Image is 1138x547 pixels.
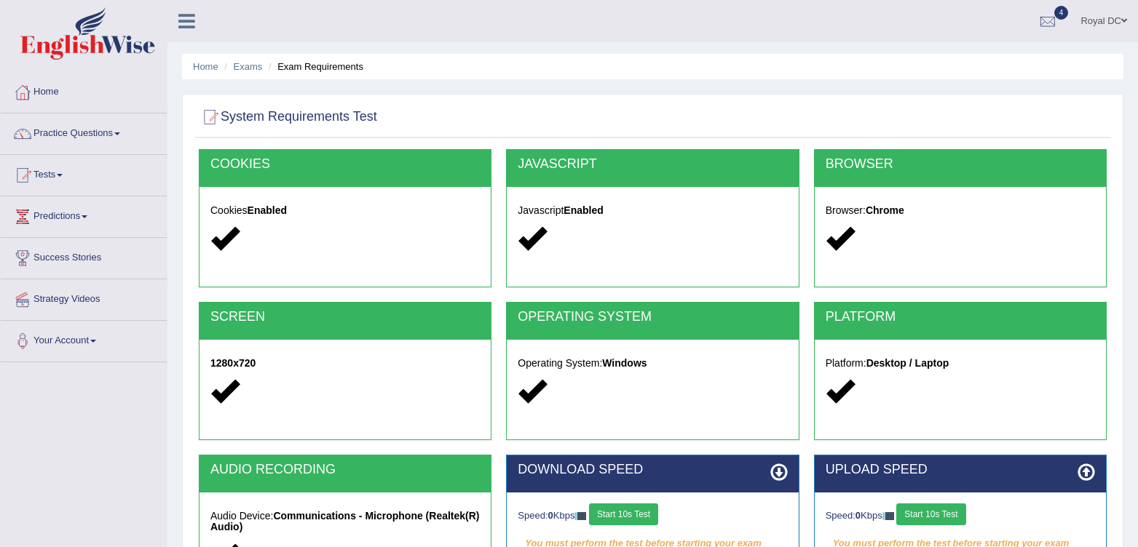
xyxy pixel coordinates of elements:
strong: Chrome [866,204,904,216]
h2: DOWNLOAD SPEED [518,463,787,477]
h2: PLATFORM [826,310,1095,324]
a: Practice Questions [1,113,167,150]
h5: Platform: [826,358,1095,369]
strong: 0 [548,510,553,521]
button: Start 10s Test [896,503,965,525]
a: Tests [1,155,167,191]
div: Speed: Kbps [826,503,1095,529]
a: Success Stories [1,238,167,274]
a: Home [1,72,167,108]
strong: Windows [602,357,647,369]
strong: Communications - Microphone (Realtek(R) Audio) [210,510,480,532]
h2: AUDIO RECORDING [210,463,480,477]
h5: Javascript [518,205,787,216]
div: Speed: Kbps [518,503,787,529]
h2: System Requirements Test [199,106,377,128]
strong: Desktop / Laptop [866,357,949,369]
li: Exam Requirements [265,60,363,73]
h5: Operating System: [518,358,787,369]
h2: UPLOAD SPEED [826,463,1095,477]
h2: COOKIES [210,157,480,172]
span: 4 [1054,6,1069,20]
a: Home [193,61,218,72]
strong: Enabled [564,204,603,216]
strong: 0 [856,510,861,521]
h2: BROWSER [826,157,1095,172]
h2: JAVASCRIPT [518,157,787,172]
h5: Browser: [826,205,1095,216]
strong: Enabled [248,204,287,216]
a: Your Account [1,321,167,357]
h5: Audio Device: [210,511,480,533]
a: Exams [234,61,263,72]
a: Predictions [1,196,167,233]
img: ajax-loader-fb-connection.gif [882,512,894,520]
h2: OPERATING SYSTEM [518,310,787,324]
h5: Cookies [210,205,480,216]
a: Strategy Videos [1,279,167,316]
button: Start 10s Test [589,503,658,525]
strong: 1280x720 [210,357,256,369]
h2: SCREEN [210,310,480,324]
img: ajax-loader-fb-connection.gif [574,512,586,520]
